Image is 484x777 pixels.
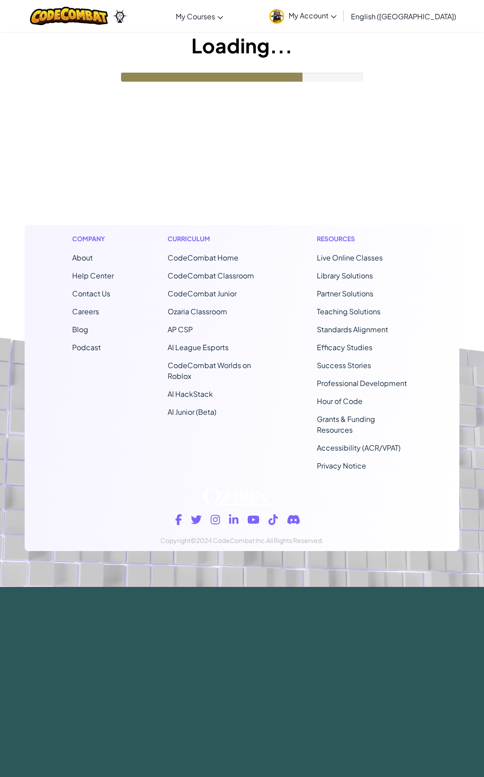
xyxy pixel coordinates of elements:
a: Grants & Funding Resources [317,414,375,434]
a: Blog [72,325,88,334]
a: Careers [72,307,99,316]
a: Podcast [72,343,101,352]
span: ©2024 CodeCombat Inc. [190,536,266,544]
a: Success Stories [317,360,371,370]
span: English ([GEOGRAPHIC_DATA]) [351,12,456,21]
span: My Account [289,11,337,20]
a: Accessibility (ACR/VPAT) [317,443,401,452]
span: All Rights Reserved. [266,536,324,544]
img: avatar [269,9,284,24]
a: Teaching Solutions [317,307,380,316]
a: My Courses [171,4,228,28]
span: My Courses [176,12,215,21]
span: CodeCombat Home [168,253,238,262]
a: Help Center [72,271,114,280]
img: Ozaria logo [203,487,271,505]
a: About [72,253,93,262]
span: Contact Us [72,289,110,298]
a: Efficacy Studies [317,343,372,352]
a: AI HackStack [168,389,213,399]
a: CodeCombat Junior [168,289,237,298]
span: Copyright [160,536,190,544]
a: Live Online Classes [317,253,383,262]
a: AI League Esports [168,343,229,352]
a: Privacy Notice [317,461,366,470]
a: AI Junior (Beta) [168,407,216,417]
a: Library Solutions [317,271,373,280]
img: CodeCombat logo [30,7,108,25]
a: AP CSP [168,325,193,334]
img: Ozaria [112,9,127,23]
a: Ozaria Classroom [168,307,227,316]
a: Partner Solutions [317,289,373,298]
a: CodeCombat Worlds on Roblox [168,360,251,381]
a: Professional Development [317,378,407,388]
a: Standards Alignment [317,325,388,334]
h1: Curriculum [168,234,263,243]
a: CodeCombat Classroom [168,271,254,280]
a: Hour of Code [317,396,363,406]
a: English ([GEOGRAPHIC_DATA]) [346,4,461,28]
h1: Company [72,234,114,243]
h1: Resources [317,234,412,243]
a: My Account [265,2,341,30]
